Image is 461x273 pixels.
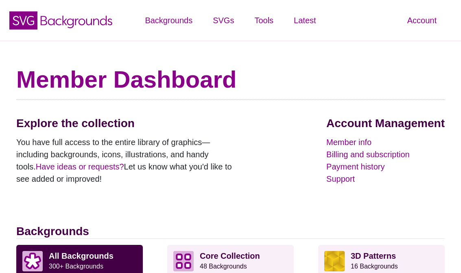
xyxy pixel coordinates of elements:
a: Billing and subscription [326,148,445,161]
strong: 3D Patterns [351,251,396,260]
small: 48 Backgrounds [200,263,247,270]
img: fancy golden cube pattern [324,251,345,271]
a: Support [326,173,445,185]
small: 16 Backgrounds [351,263,398,270]
a: SVGs [203,8,244,33]
a: Latest [284,8,326,33]
a: Account [397,8,447,33]
a: Payment history [326,161,445,173]
a: Member info [326,136,445,148]
a: Have ideas or requests? [36,162,124,171]
h2: Account Management [326,117,445,130]
strong: All Backgrounds [49,251,114,260]
strong: Core Collection [200,251,260,260]
a: Backgrounds [135,8,203,33]
h1: Member Dashboard [16,65,445,94]
h2: Backgrounds [16,225,445,239]
a: Tools [244,8,284,33]
small: 300+ Backgrounds [49,263,103,270]
h2: Explore the collection [16,117,240,130]
p: You have full access to the entire library of graphics—including backgrounds, icons, illustration... [16,136,240,185]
